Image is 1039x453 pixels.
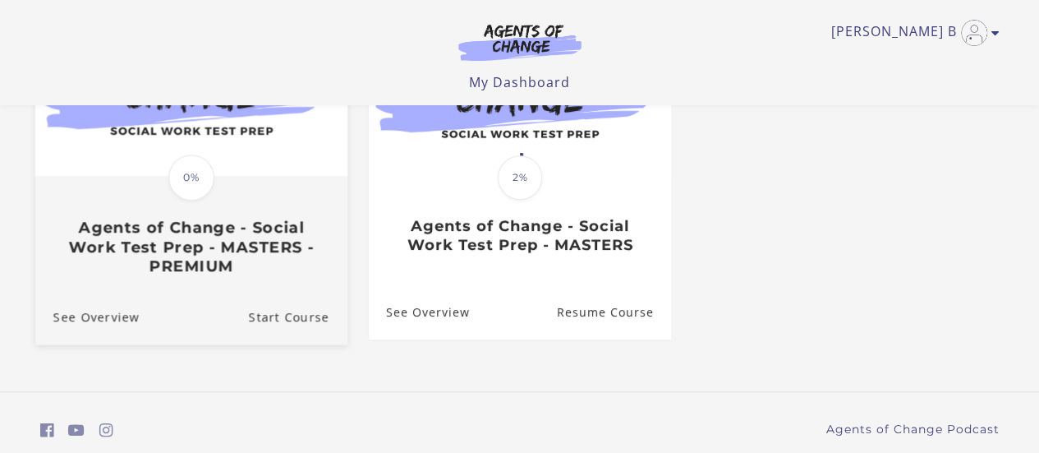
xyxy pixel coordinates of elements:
[248,289,347,344] a: Agents of Change - Social Work Test Prep - MASTERS - PREMIUM: Resume Course
[40,423,54,438] i: https://www.facebook.com/groups/aswbtestprep (Open in a new window)
[556,285,670,339] a: Agents of Change - Social Work Test Prep - MASTERS: Resume Course
[168,155,214,201] span: 0%
[40,418,54,442] a: https://www.facebook.com/groups/aswbtestprep (Open in a new window)
[99,423,113,438] i: https://www.instagram.com/agentsofchangeprep/ (Open in a new window)
[498,155,542,200] span: 2%
[826,421,1000,438] a: Agents of Change Podcast
[469,73,570,91] a: My Dashboard
[386,217,653,254] h3: Agents of Change - Social Work Test Prep - MASTERS
[53,218,329,275] h3: Agents of Change - Social Work Test Prep - MASTERS - PREMIUM
[99,418,113,442] a: https://www.instagram.com/agentsofchangeprep/ (Open in a new window)
[831,20,991,46] a: Toggle menu
[68,423,85,438] i: https://www.youtube.com/c/AgentsofChangeTestPrepbyMeaganMitchell (Open in a new window)
[441,23,599,61] img: Agents of Change Logo
[68,418,85,442] a: https://www.youtube.com/c/AgentsofChangeTestPrepbyMeaganMitchell (Open in a new window)
[34,289,139,344] a: Agents of Change - Social Work Test Prep - MASTERS - PREMIUM: See Overview
[369,285,470,339] a: Agents of Change - Social Work Test Prep - MASTERS: See Overview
